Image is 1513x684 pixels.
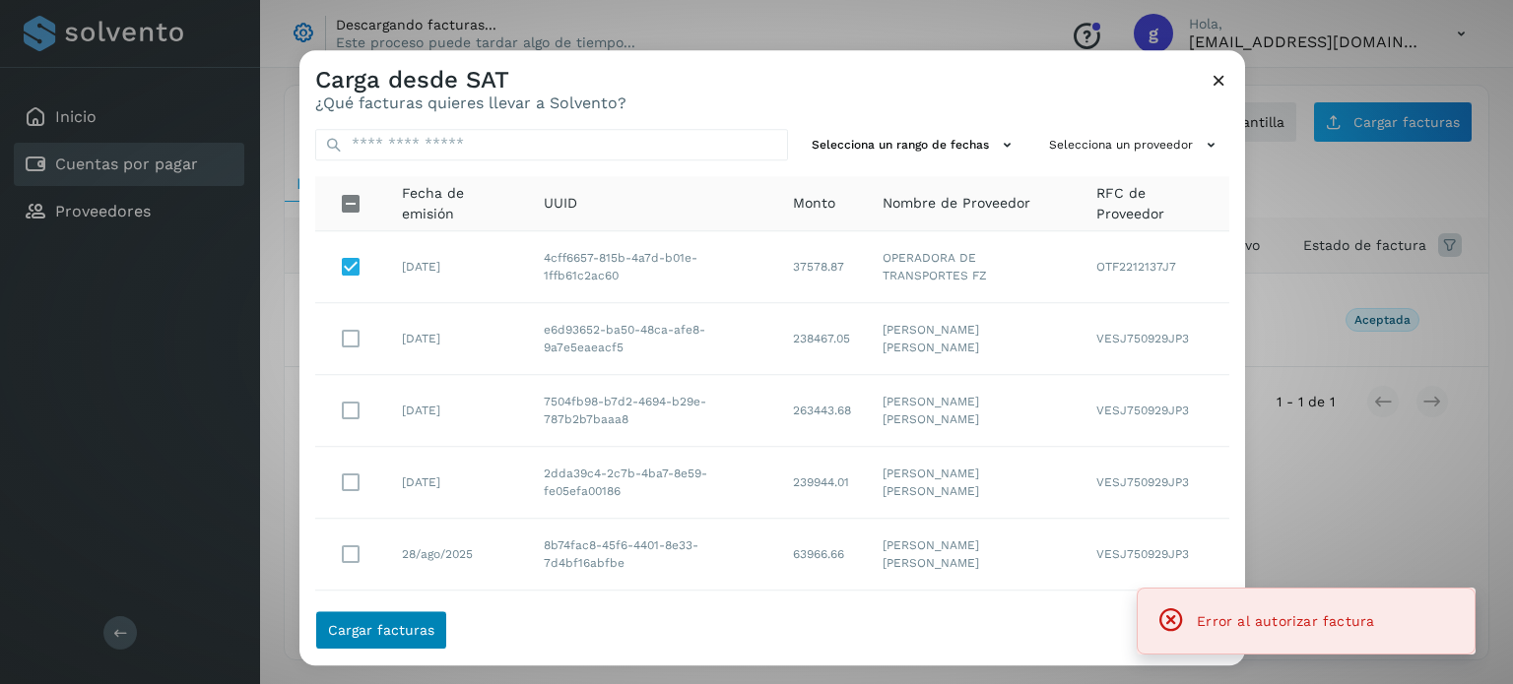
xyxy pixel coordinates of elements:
td: 28/ago/2025 [386,520,528,591]
td: 263443.68 [777,376,867,448]
button: Cargar facturas [315,610,447,650]
td: VESJ750929JP3 [1081,376,1229,448]
td: 239944.01 [777,448,867,520]
span: Fecha de emisión [402,183,512,224]
td: VESJ750929JP3 [1081,448,1229,520]
td: [DATE] [386,232,528,304]
td: fd87152b-a208-482d-8ce6-5e9ad31f1a73 [528,591,776,663]
td: [PERSON_NAME] [PERSON_NAME] [867,376,1082,448]
td: OTF2212137J7 [1081,232,1229,304]
td: [PERSON_NAME] [PERSON_NAME] [867,304,1082,376]
td: [PERSON_NAME] [PERSON_NAME] [867,520,1082,591]
td: VESJ750929JP3 [1081,520,1229,591]
td: [DATE] [386,376,528,448]
td: [PERSON_NAME] [PERSON_NAME] [867,591,1082,663]
td: e6d93652-ba50-48ca-afe8-9a7e5eaeacf5 [528,304,776,376]
td: 4cff6657-815b-4a7d-b01e-1ffb61c2ac60 [528,232,776,304]
span: Cargar facturas [328,623,434,637]
td: [PERSON_NAME] [PERSON_NAME] [867,448,1082,520]
td: 64050.7 [777,591,867,663]
button: Selecciona un rango de fechas [804,129,1025,161]
td: [DATE] [386,304,528,376]
td: 28/ago/2025 [386,591,528,663]
span: Error al autorizar factura [1197,613,1374,629]
td: 37578.87 [777,232,867,304]
td: 7504fb98-b7d2-4694-b29e-787b2b7baaa8 [528,376,776,448]
span: RFC de Proveedor [1096,183,1214,224]
button: Selecciona un proveedor [1041,129,1229,161]
span: Monto [793,194,835,215]
td: 63966.66 [777,520,867,591]
h3: Carga desde SAT [315,66,626,94]
td: 8b74fac8-45f6-4401-8e33-7d4bf16abfbe [528,520,776,591]
td: VESJ750929JP3 [1081,304,1229,376]
td: OPERADORA DE TRANSPORTES FZ [867,232,1082,304]
p: ¿Qué facturas quieres llevar a Solvento? [315,94,626,113]
span: UUID [544,194,577,215]
td: VESJ750929JP3 [1081,591,1229,663]
td: 238467.05 [777,304,867,376]
td: [DATE] [386,448,528,520]
td: 2dda39c4-2c7b-4ba7-8e59-fe05efa00186 [528,448,776,520]
span: Nombre de Proveedor [883,194,1030,215]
